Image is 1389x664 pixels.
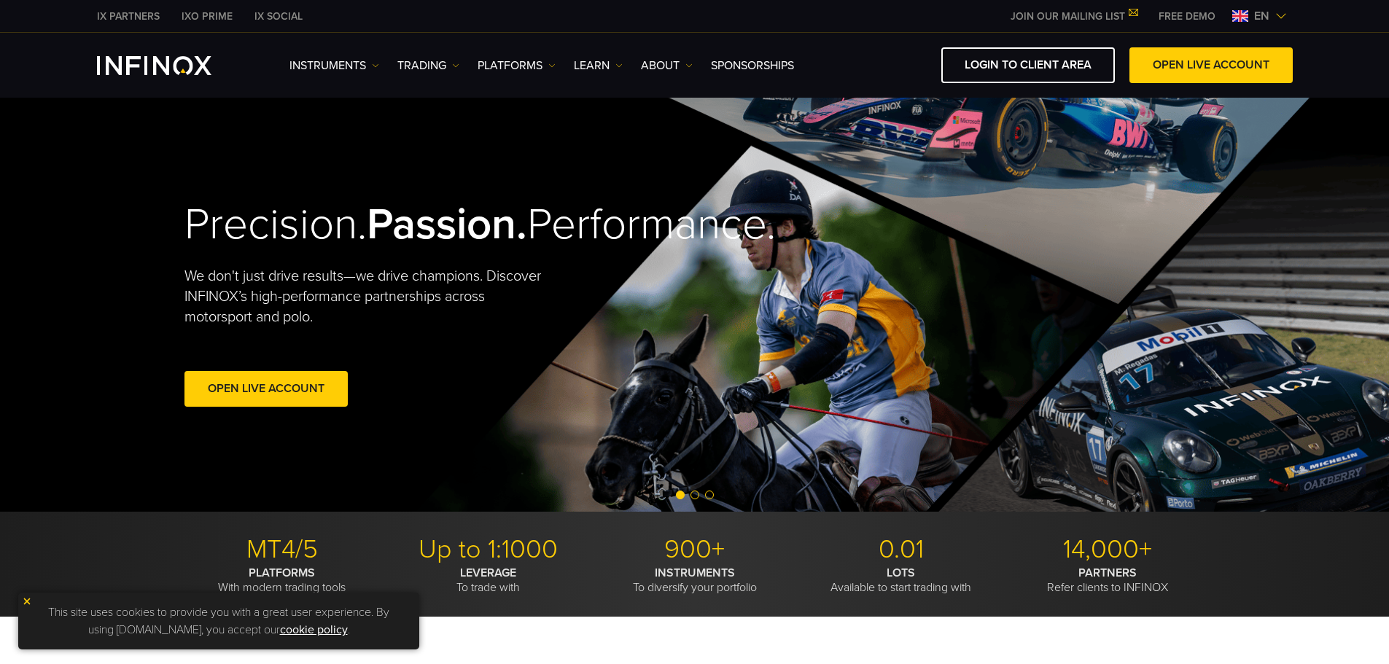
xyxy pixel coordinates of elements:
a: INFINOX [171,9,244,24]
p: With modern trading tools [184,566,380,595]
a: LOGIN TO CLIENT AREA [941,47,1115,83]
p: We don't just drive results—we drive champions. Discover INFINOX’s high-performance partnerships ... [184,266,552,327]
p: This site uses cookies to provide you with a great user experience. By using [DOMAIN_NAME], you a... [26,600,412,642]
strong: PARTNERS [1078,566,1137,580]
strong: PLATFORMS [249,566,315,580]
p: To diversify your portfolio [597,566,793,595]
a: ABOUT [641,57,693,74]
a: INFINOX [86,9,171,24]
a: OPEN LIVE ACCOUNT [1129,47,1293,83]
p: MT4/5 [184,534,380,566]
span: en [1248,7,1275,25]
p: Up to 1:1000 [391,534,586,566]
a: cookie policy [280,622,348,637]
p: Available to start trading with [804,566,999,595]
a: INFINOX Logo [97,56,246,75]
a: Learn [574,57,623,74]
span: Go to slide 2 [690,491,699,499]
p: Refer clients to INFINOX [1010,566,1205,595]
strong: INSTRUMENTS [655,566,735,580]
p: 14,000+ [1010,534,1205,566]
p: 0.01 [804,534,999,566]
a: Instruments [289,57,379,74]
p: 900+ [597,534,793,566]
a: JOIN OUR MAILING LIST [1000,10,1148,23]
a: TRADING [397,57,459,74]
h2: Precision. Performance. [184,198,644,251]
img: yellow close icon [22,596,32,606]
a: INFINOX MENU [1148,9,1226,24]
a: Open Live Account [184,371,348,407]
a: PLATFORMS [478,57,556,74]
span: Go to slide 3 [705,491,714,499]
span: Go to slide 1 [676,491,685,499]
a: INFINOX [244,9,314,24]
a: SPONSORSHIPS [711,57,794,74]
strong: Passion. [367,198,527,251]
p: To trade with [391,566,586,595]
strong: LOTS [887,566,915,580]
strong: LEVERAGE [460,566,516,580]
